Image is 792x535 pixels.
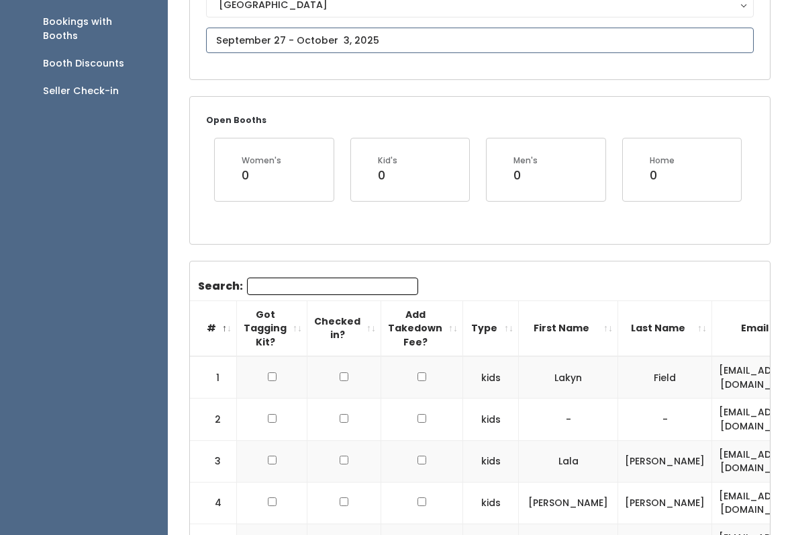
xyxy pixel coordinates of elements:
[650,155,675,167] div: Home
[190,399,237,441] td: 2
[463,399,519,441] td: kids
[519,357,618,399] td: Lakyn
[43,57,124,71] div: Booth Discounts
[463,441,519,483] td: kids
[378,155,397,167] div: Kid's
[463,483,519,524] td: kids
[618,301,712,357] th: Last Name: activate to sort column ascending
[519,483,618,524] td: [PERSON_NAME]
[190,441,237,483] td: 3
[237,301,307,357] th: Got Tagging Kit?: activate to sort column ascending
[513,167,538,185] div: 0
[242,167,281,185] div: 0
[463,357,519,399] td: kids
[43,15,146,44] div: Bookings with Booths
[190,483,237,524] td: 4
[378,167,397,185] div: 0
[198,278,418,296] label: Search:
[190,301,237,357] th: #: activate to sort column descending
[463,301,519,357] th: Type: activate to sort column ascending
[206,28,754,54] input: September 27 - October 3, 2025
[618,357,712,399] td: Field
[43,85,119,99] div: Seller Check-in
[618,441,712,483] td: [PERSON_NAME]
[519,301,618,357] th: First Name: activate to sort column ascending
[307,301,381,357] th: Checked in?: activate to sort column ascending
[242,155,281,167] div: Women's
[513,155,538,167] div: Men's
[519,441,618,483] td: Lala
[519,399,618,441] td: -
[190,357,237,399] td: 1
[618,483,712,524] td: [PERSON_NAME]
[247,278,418,296] input: Search:
[206,115,266,126] small: Open Booths
[650,167,675,185] div: 0
[618,399,712,441] td: -
[381,301,463,357] th: Add Takedown Fee?: activate to sort column ascending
